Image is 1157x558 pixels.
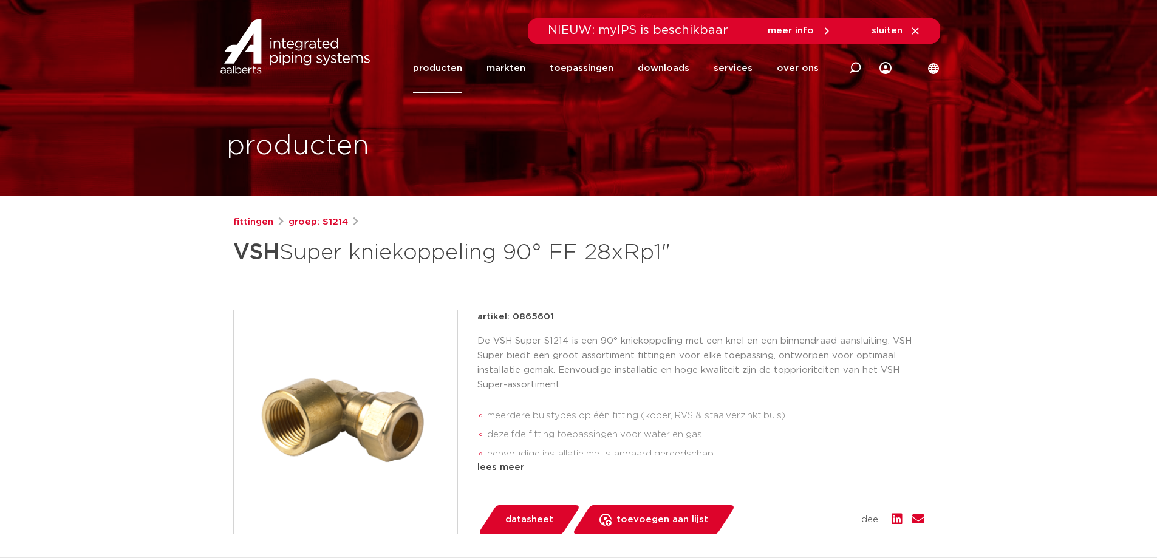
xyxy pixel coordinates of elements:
nav: Menu [413,44,819,93]
span: datasheet [505,510,553,529]
a: meer info [768,26,832,36]
a: sluiten [872,26,921,36]
p: De VSH Super S1214 is een 90° kniekoppeling met een knel en een binnendraad aansluiting. VSH Supe... [477,334,924,392]
a: fittingen [233,215,273,230]
strong: VSH [233,242,279,264]
p: artikel: 0865601 [477,310,554,324]
li: meerdere buistypes op één fitting (koper, RVS & staalverzinkt buis) [487,406,924,426]
a: services [714,44,753,93]
a: datasheet [477,505,581,534]
img: Product Image for VSH Super kniekoppeling 90° FF 28xRp1" [234,310,457,534]
span: toevoegen aan lijst [616,510,708,529]
h1: Super kniekoppeling 90° FF 28xRp1" [233,234,689,271]
a: groep: S1214 [288,215,348,230]
a: producten [413,44,462,93]
li: dezelfde fitting toepassingen voor water en gas [487,425,924,444]
li: eenvoudige installatie met standaard gereedschap [487,444,924,464]
a: markten [486,44,525,93]
a: over ons [777,44,819,93]
span: deel: [861,512,882,527]
span: NIEUW: myIPS is beschikbaar [548,24,728,36]
a: toepassingen [550,44,613,93]
div: my IPS [879,44,892,93]
span: meer info [768,26,814,35]
a: downloads [638,44,689,93]
span: sluiten [872,26,903,35]
div: lees meer [477,460,924,475]
h1: producten [227,127,369,166]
